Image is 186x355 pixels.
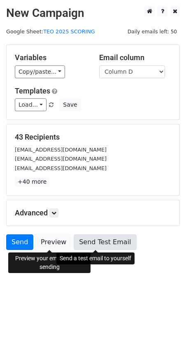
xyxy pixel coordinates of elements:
h5: Email column [99,53,171,62]
small: [EMAIL_ADDRESS][DOMAIN_NAME] [15,147,107,153]
span: Daily emails left: 50 [125,27,180,36]
a: Daily emails left: 50 [125,28,180,35]
h5: 43 Recipients [15,133,171,142]
div: Send a test email to yourself [56,252,135,264]
h2: New Campaign [6,6,180,20]
a: Templates [15,86,50,95]
div: วิดเจ็ตการแชท [145,315,186,355]
a: +40 more [15,177,49,187]
a: Load... [15,98,46,111]
small: [EMAIL_ADDRESS][DOMAIN_NAME] [15,165,107,171]
div: Preview your emails before sending [8,252,91,273]
h5: Advanced [15,208,171,217]
button: Save [59,98,81,111]
a: Preview [35,234,72,250]
a: TEO 2025 SCORING [43,28,95,35]
a: Copy/paste... [15,65,65,78]
small: Google Sheet: [6,28,95,35]
a: Send [6,234,33,250]
h5: Variables [15,53,87,62]
iframe: Chat Widget [145,315,186,355]
a: Send Test Email [74,234,136,250]
small: [EMAIL_ADDRESS][DOMAIN_NAME] [15,156,107,162]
